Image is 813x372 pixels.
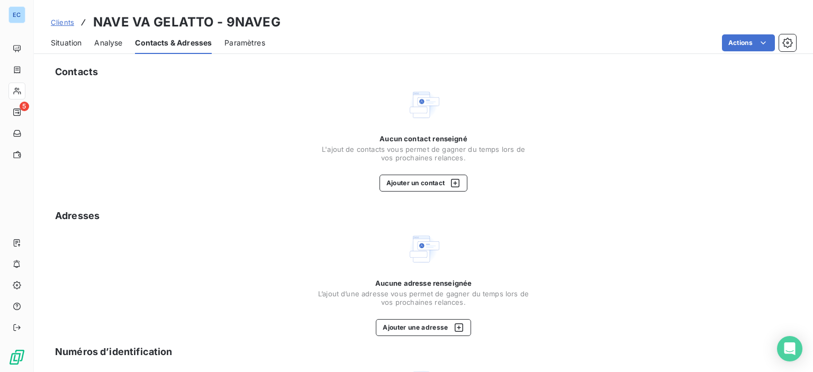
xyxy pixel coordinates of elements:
div: EC [8,6,25,23]
h3: NAVE VA GELATTO - 9NAVEG [93,13,281,32]
span: Aucun contact renseigné [380,134,467,143]
img: Empty state [406,232,440,266]
span: Situation [51,38,82,48]
span: Contacts & Adresses [135,38,212,48]
button: Ajouter un contact [380,175,468,192]
a: Clients [51,17,74,28]
span: L’ajout d’une adresse vous permet de gagner du temps lors de vos prochaines relances. [318,289,529,306]
h5: Contacts [55,65,98,79]
span: Clients [51,18,74,26]
h5: Adresses [55,208,100,223]
h5: Numéros d’identification [55,344,173,359]
span: 5 [20,102,29,111]
span: L'ajout de contacts vous permet de gagner du temps lors de vos prochaines relances. [318,145,529,162]
button: Actions [722,34,775,51]
div: Open Intercom Messenger [777,336,802,361]
span: Aucune adresse renseignée [375,279,472,287]
button: Ajouter une adresse [376,319,471,336]
img: Empty state [406,88,440,122]
span: Paramètres [224,38,265,48]
span: Analyse [94,38,122,48]
img: Logo LeanPay [8,349,25,366]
